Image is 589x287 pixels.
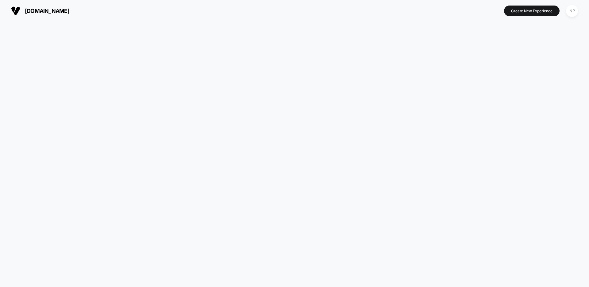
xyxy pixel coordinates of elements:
div: NP [566,5,578,17]
button: [DOMAIN_NAME] [9,6,71,16]
button: NP [564,5,580,17]
img: Visually logo [11,6,20,15]
button: Create New Experience [504,6,560,16]
span: [DOMAIN_NAME] [25,8,69,14]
